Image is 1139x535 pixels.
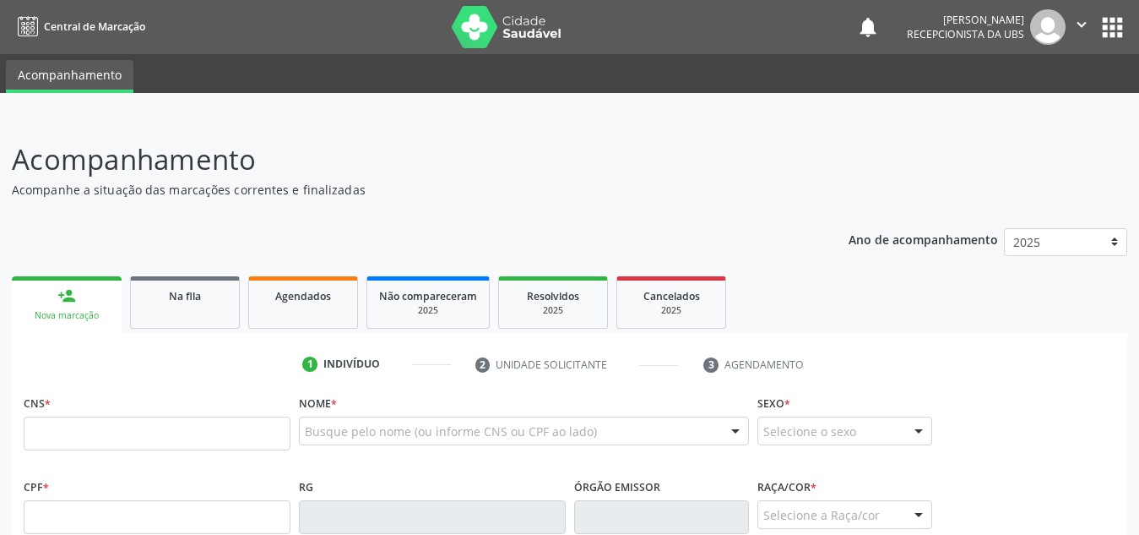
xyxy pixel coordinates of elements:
div: Indivíduo [323,357,380,372]
a: Acompanhamento [6,60,133,93]
div: 2025 [511,304,595,317]
a: Central de Marcação [12,13,145,41]
span: Recepcionista da UBS [907,27,1024,41]
p: Acompanhamento [12,139,793,181]
span: Não compareceram [379,289,477,303]
button: apps [1098,13,1127,42]
div: 2025 [629,304,713,317]
div: [PERSON_NAME] [907,13,1024,27]
img: img [1030,9,1066,45]
span: Cancelados [643,289,700,303]
span: Agendados [275,289,331,303]
i:  [1072,15,1091,34]
label: CNS [24,390,51,417]
button: notifications [856,15,880,39]
span: Central de Marcação [44,19,145,34]
span: Busque pelo nome (ou informe CNS ou CPF ao lado) [305,423,597,440]
div: 2025 [379,304,477,317]
button:  [1066,9,1098,45]
label: Raça/cor [757,474,816,500]
span: Resolvidos [527,289,579,303]
div: Nova marcação [24,309,110,322]
div: 1 [302,357,317,372]
label: RG [299,474,313,500]
span: Selecione o sexo [763,423,856,440]
label: Nome [299,390,337,417]
p: Ano de acompanhamento [849,228,998,249]
label: Órgão emissor [574,474,660,500]
div: person_add [57,287,76,305]
span: Na fila [169,289,201,303]
span: Selecione a Raça/cor [763,506,880,524]
label: Sexo [757,390,790,417]
p: Acompanhe a situação das marcações correntes e finalizadas [12,181,793,199]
